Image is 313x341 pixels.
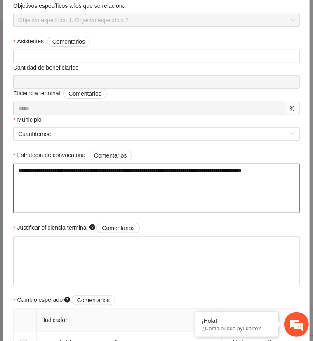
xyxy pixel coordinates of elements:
button: Estrategia de convocatoria [89,151,132,160]
span: Estrategia de convocatoria [17,151,132,160]
span: Asistentes [17,37,90,47]
span: Comentarios [94,151,127,160]
p: ¿Cómo puedo ayudarte? [202,325,272,332]
label: Municipio [13,115,42,124]
button: Justificar eficiencia terminal question-circle [96,223,140,233]
span: Justificar eficiencia terminal [17,223,140,233]
div: % [285,102,300,115]
button: Eficiencia terminal [63,89,106,99]
span: Cuauhtémoc [18,128,295,140]
span: Objetivo específico 1, Objetivo específico 2 [18,14,295,26]
span: Estamos en línea. [48,110,114,193]
span: question-circle [64,297,70,303]
div: ¡Hola! [202,317,272,324]
span: Comentarios [77,296,110,305]
textarea: Escriba su mensaje y pulse “Intro” [4,225,157,254]
div: Chatee con nosotros ahora [43,42,139,53]
span: question-circle [89,224,95,230]
span: Comentarios [52,37,85,46]
span: Cantidad de beneficiarios [13,63,82,72]
button: Cambio esperado question-circle [72,295,115,305]
span: Eficiencia terminal [13,89,107,99]
label: Objetivos específicos a los que se relaciona [13,1,125,10]
span: Cambio esperado [17,295,115,305]
span: Comentarios [68,89,101,98]
th: Objetivo Específico [222,309,300,332]
button: Asistentes [47,37,90,47]
span: Comentarios [102,223,134,233]
div: Minimizar ventana de chat en vivo [135,4,155,24]
th: Indicador [37,309,222,332]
